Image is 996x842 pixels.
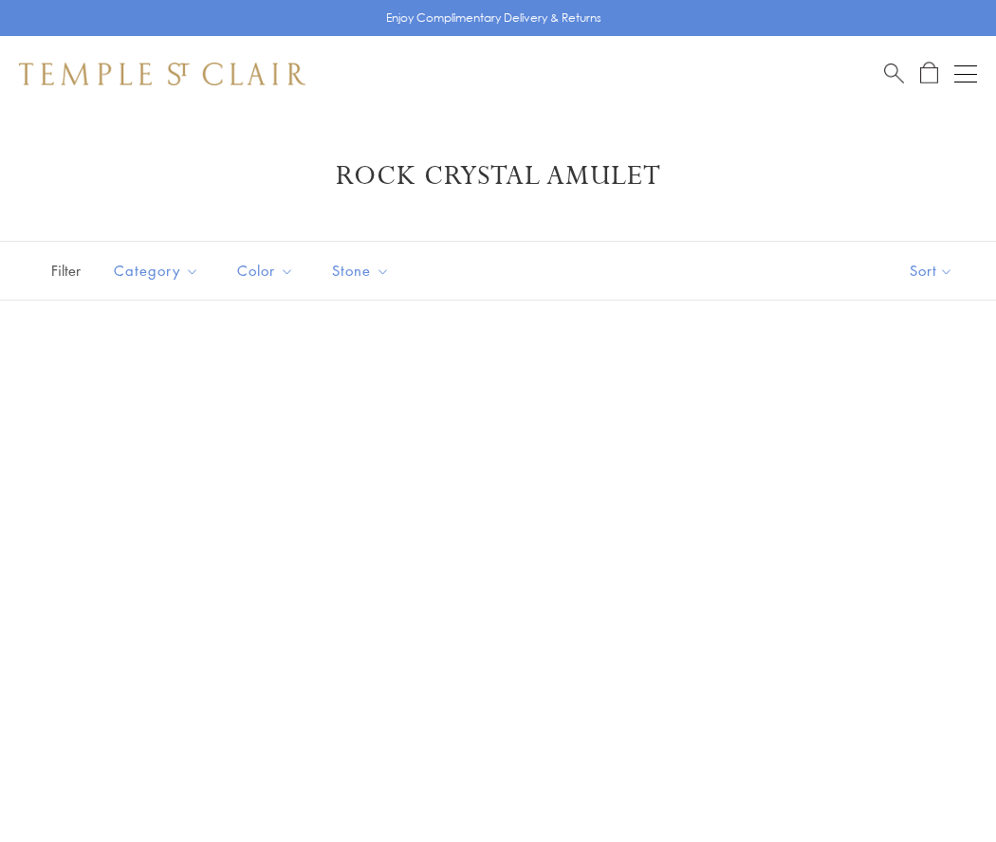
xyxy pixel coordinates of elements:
[19,63,305,85] img: Temple St. Clair
[954,63,977,85] button: Open navigation
[386,9,601,27] p: Enjoy Complimentary Delivery & Returns
[47,159,949,193] h1: Rock Crystal Amulet
[100,249,213,292] button: Category
[223,249,308,292] button: Color
[867,242,996,300] button: Show sort by
[920,62,938,85] a: Open Shopping Bag
[323,259,404,283] span: Stone
[228,259,308,283] span: Color
[318,249,404,292] button: Stone
[884,62,904,85] a: Search
[104,259,213,283] span: Category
